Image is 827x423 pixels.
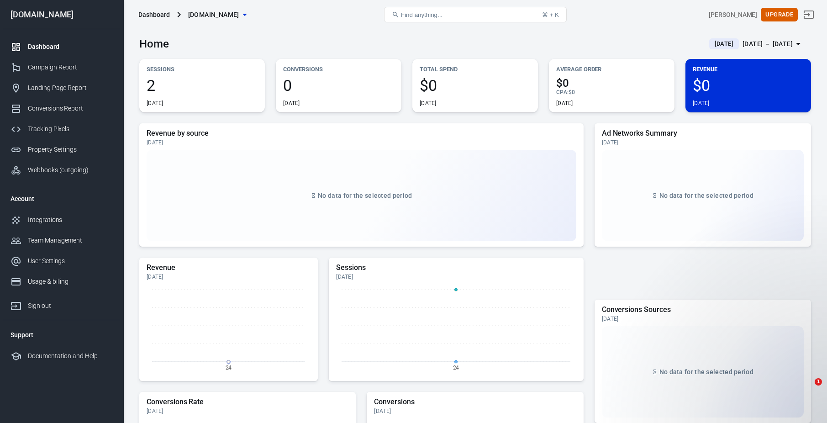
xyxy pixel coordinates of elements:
[28,145,113,154] div: Property Settings
[28,165,113,175] div: Webhooks (outgoing)
[147,139,576,146] div: [DATE]
[336,273,576,280] div: [DATE]
[147,263,311,272] h5: Revenue
[226,364,232,370] tspan: 24
[556,100,573,107] div: [DATE]
[147,64,258,74] p: Sessions
[659,192,753,199] span: No data for the selected period
[3,11,120,19] div: [DOMAIN_NAME]
[693,78,804,93] span: $0
[28,277,113,286] div: Usage & billing
[796,378,818,400] iframe: Intercom live chat
[420,100,437,107] div: [DATE]
[3,210,120,230] a: Integrations
[401,11,442,18] span: Find anything...
[374,397,576,407] h5: Conversions
[184,6,250,23] button: [DOMAIN_NAME]
[147,129,576,138] h5: Revenue by source
[384,7,567,22] button: Find anything...⌘ + K
[28,104,113,113] div: Conversions Report
[3,324,120,346] li: Support
[711,39,737,48] span: [DATE]
[147,273,311,280] div: [DATE]
[3,188,120,210] li: Account
[743,38,793,50] div: [DATE] － [DATE]
[3,271,120,292] a: Usage & billing
[28,301,113,311] div: Sign out
[556,89,569,95] span: CPA :
[3,98,120,119] a: Conversions Report
[138,10,170,19] div: Dashboard
[147,407,348,415] div: [DATE]
[602,139,804,146] div: [DATE]
[602,129,804,138] h5: Ad Networks Summary
[3,78,120,98] a: Landing Page Report
[283,100,300,107] div: [DATE]
[693,100,710,107] div: [DATE]
[28,63,113,72] div: Campaign Report
[3,139,120,160] a: Property Settings
[374,407,576,415] div: [DATE]
[453,364,459,370] tspan: 24
[761,8,798,22] button: Upgrade
[147,100,163,107] div: [DATE]
[28,256,113,266] div: User Settings
[283,78,394,93] span: 0
[693,64,804,74] p: Revenue
[147,78,258,93] span: 2
[3,160,120,180] a: Webhooks (outgoing)
[28,124,113,134] div: Tracking Pixels
[139,37,169,50] h3: Home
[602,305,804,314] h5: Conversions Sources
[815,378,822,386] span: 1
[336,263,576,272] h5: Sessions
[556,64,667,74] p: Average Order
[420,64,531,74] p: Total Spend
[188,9,239,21] span: standoutfitpro.com
[28,215,113,225] div: Integrations
[556,78,667,89] span: $0
[542,11,559,18] div: ⌘ + K
[147,397,348,407] h5: Conversions Rate
[28,351,113,361] div: Documentation and Help
[3,251,120,271] a: User Settings
[602,315,804,323] div: [DATE]
[28,42,113,52] div: Dashboard
[283,64,394,74] p: Conversions
[798,4,820,26] a: Sign out
[3,230,120,251] a: Team Management
[28,236,113,245] div: Team Management
[3,292,120,316] a: Sign out
[28,83,113,93] div: Landing Page Report
[3,119,120,139] a: Tracking Pixels
[3,37,120,57] a: Dashboard
[318,192,412,199] span: No data for the selected period
[709,10,757,20] div: Account id: vFuTmTDd
[702,37,811,52] button: [DATE][DATE] － [DATE]
[569,89,575,95] span: $0
[3,57,120,78] a: Campaign Report
[420,78,531,93] span: $0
